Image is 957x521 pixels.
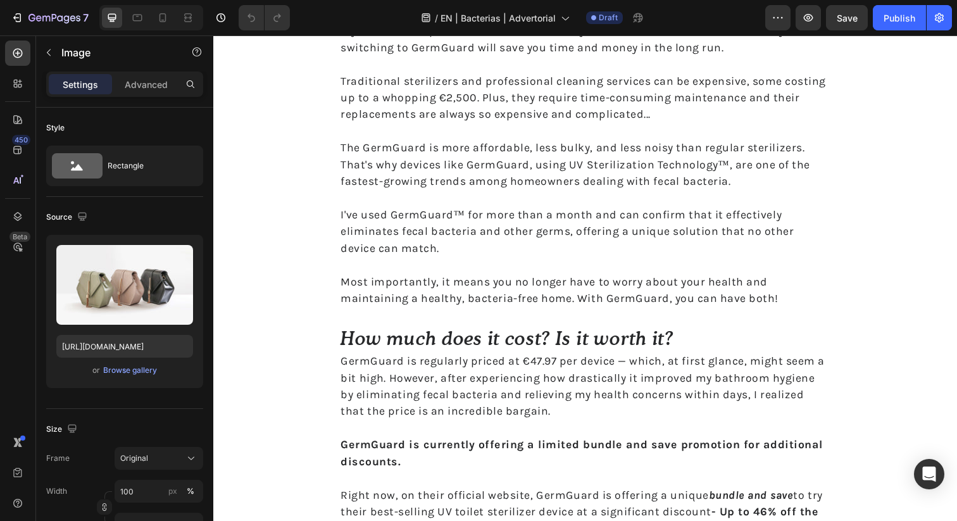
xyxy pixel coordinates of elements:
div: Beta [9,232,30,242]
button: Save [826,5,868,30]
div: px [168,486,177,497]
div: Rectangle [108,151,185,180]
p: The GermGuard is more affordable, less bulky, and less noisy than regular sterilizers. That's why... [130,106,630,158]
div: Size [46,421,80,438]
span: Original [120,453,148,464]
p: Advanced [125,78,168,91]
p: GermGuard is regularly priced at €47.97 per device — which, at first glance, might seem a bit hig... [130,324,630,392]
strong: GermGuard is currently offering a limited bundle and save promotion for additional discounts. [130,411,622,442]
div: % [187,486,194,497]
span: EN | Bacterias | Advertorial [441,11,556,25]
img: preview-image [56,245,193,325]
div: Publish [884,11,915,25]
span: Draft [599,12,618,23]
label: Width [46,486,67,497]
button: px [183,484,198,499]
span: or [92,363,100,378]
strong: bundle and save [506,462,592,476]
p: Most importantly, it means you no longer have to worry about your health and maintaining a health... [130,243,630,277]
label: Frame [46,453,70,464]
button: % [165,484,180,499]
div: 450 [12,135,30,145]
button: 7 [5,5,94,30]
div: Style [46,122,65,134]
p: Traditional sterilizers and professional cleaning services can be expensive, some costing up to a... [130,38,630,89]
p: Settings [63,78,98,91]
button: Browse gallery [103,364,158,377]
p: 7 [83,10,89,25]
div: Open Intercom Messenger [914,459,944,489]
p: Right now, on their official website, GermGuard is offering a unique to try their best-selling UV... [130,444,630,512]
button: Original [115,447,203,470]
div: Browse gallery [103,365,157,376]
span: Save [837,13,858,23]
div: Undo/Redo [239,5,290,30]
p: Image [61,45,169,60]
p: I've used GermGuard™ for more than a month and can confirm that it effectively eliminates fecal b... [130,175,630,226]
span: / [435,11,438,25]
iframe: Design area [213,35,957,521]
input: px% [115,480,203,503]
input: https://example.com/image.jpg [56,335,193,358]
button: Publish [873,5,926,30]
h2: How much does it cost? Is it worth it? [128,296,631,323]
div: Source [46,209,90,226]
